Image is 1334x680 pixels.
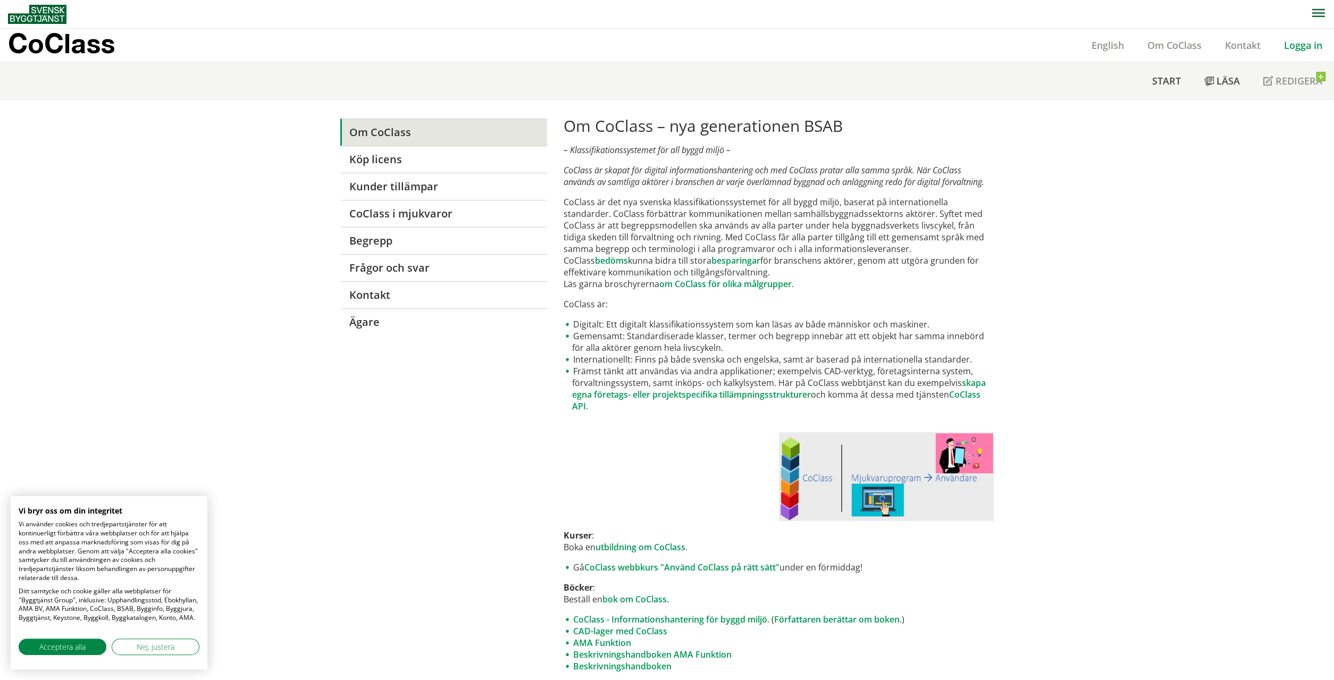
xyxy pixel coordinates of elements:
a: CoClass webbkurs "Använd CoClass på rätt sätt" [584,561,779,573]
li: Internationellt: Finns på både svenska och engelska, samt är baserad på internationella standarder. [564,354,994,365]
a: AMA Funktion [573,637,631,649]
a: Beskrivningshandboken AMA Funktion [573,649,732,660]
a: utbildning om CoClass [595,541,685,553]
a: Ägare [340,308,547,335]
a: om CoClass för olika målgrupper [659,278,792,290]
a: Om CoClass [1136,39,1213,52]
img: Svensk Byggtjänst [8,5,66,24]
p: CoClass är: [564,298,994,310]
button: Acceptera alla cookies [19,639,106,655]
a: Start [1140,62,1193,99]
a: English [1080,39,1136,52]
a: Läsa [1193,62,1252,99]
a: Läs mer om CoClass i mjukvaror [779,432,994,521]
button: Justera cookie preferenser [112,639,199,655]
p: Ditt samtycke och cookie gäller alla webbplatser för "Byggtjänst Group", inklusive: Upphandlingss... [19,587,199,623]
a: bedöms [595,255,628,266]
a: Kontakt [340,281,547,308]
a: Kontakt [1213,39,1272,52]
a: Logga in [1272,39,1334,52]
a: Begrepp [340,227,547,254]
a: CoClass - Informationshantering för byggd miljö [573,614,767,625]
p: CoClass är det nya svenska klassifikationssystemet för all byggd miljö, baserat på internationell... [564,196,994,290]
a: Frågor och svar [340,254,547,281]
strong: Böcker [564,582,593,593]
a: Om CoClass [340,119,547,146]
span: Läsa [1216,74,1240,87]
a: CAD-lager med CoClass [573,625,667,637]
li: . ( .) [564,614,994,625]
span: Nej, justera [137,641,174,652]
strong: Kurser [564,530,592,541]
p: CoClass [8,37,115,49]
a: skapa egna företags- eller projektspecifika tillämpningsstrukturer [572,377,986,400]
p: Vi använder cookies och tredjepartstjänster för att kontinuerligt förbättra våra webbplatser och ... [19,520,199,583]
a: Kunder tillämpar [340,173,547,200]
em: – Klassifikationssystemet för all byggd miljö – [564,144,731,156]
img: CoClasslegohink-mjukvara-anvndare.JPG [779,432,994,521]
a: CoClass [8,29,138,62]
a: Köp licens [340,146,547,173]
a: besparingar [711,255,760,266]
span: Acceptera alla [39,641,86,652]
a: bok om CoClass [602,593,667,605]
h2: Vi bryr oss om din integritet [19,506,199,516]
a: Författaren berättar om boken [774,614,900,625]
a: Beskrivningshandboken [573,660,672,672]
a: CoClass API [572,389,980,412]
li: Gemensamt: Standardiserade klasser, termer och begrepp innebär att ett objekt har samma innebörd ... [564,330,994,354]
li: Gå under en förmiddag! [564,561,994,573]
p: : Beställ en . [564,582,994,605]
span: Start [1152,74,1181,87]
em: CoClass är skapat för digital informationshantering och med CoClass pratar alla samma språk. När ... [564,164,984,188]
h1: Om CoClass – nya generationen BSAB [564,116,994,136]
p: : Boka en . [564,530,994,553]
a: CoClass i mjukvaror [340,200,547,227]
li: Digitalt: Ett digitalt klassifikationssystem som kan läsas av både människor och maskiner. [564,318,994,330]
li: Främst tänkt att användas via andra applikationer; exempelvis CAD-verktyg, företagsinterna system... [564,365,994,412]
